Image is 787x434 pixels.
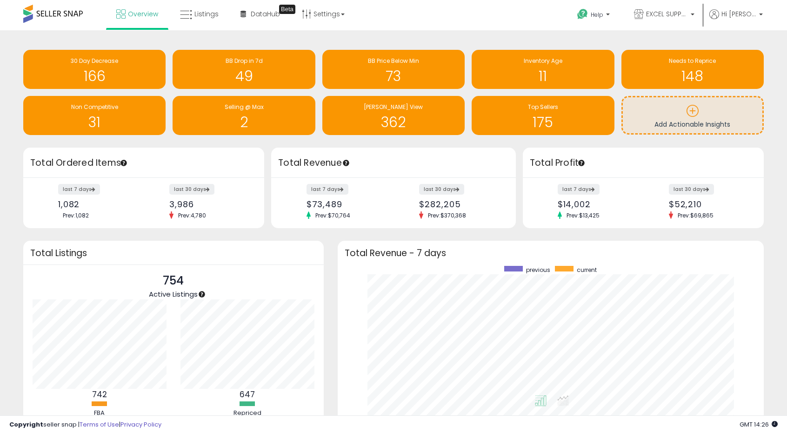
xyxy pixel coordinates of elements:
b: 742 [92,389,107,400]
div: Tooltip anchor [120,159,128,167]
span: Inventory Age [524,57,562,65]
label: last 7 days [58,184,100,195]
a: BB Drop in 7d 49 [173,50,315,89]
b: 647 [240,389,255,400]
a: Inventory Age 11 [472,50,614,89]
div: $52,210 [669,199,747,209]
div: $282,205 [419,199,499,209]
div: Tooltip anchor [577,159,586,167]
h3: Total Revenue - 7 days [345,250,757,257]
h1: 166 [28,68,161,84]
div: Tooltip anchor [198,290,206,298]
h3: Total Listings [30,250,317,257]
span: Help [591,11,603,19]
label: last 7 days [307,184,348,195]
span: Prev: $70,764 [311,211,355,219]
h1: 148 [626,68,759,84]
span: [PERSON_NAME] View [364,103,423,111]
div: Tooltip anchor [342,159,350,167]
span: Prev: $13,425 [562,211,604,219]
h1: 11 [476,68,609,84]
h1: 49 [177,68,310,84]
div: $73,489 [307,199,387,209]
div: FBA [72,409,127,418]
h1: 175 [476,115,609,130]
label: last 30 days [669,184,714,195]
a: BB Price Below Min 73 [322,50,465,89]
div: 3,986 [169,199,248,209]
a: Privacy Policy [120,420,161,429]
span: Top Sellers [528,103,558,111]
label: last 30 days [169,184,214,195]
a: Hi [PERSON_NAME] [709,9,763,30]
span: Prev: $69,865 [673,211,718,219]
i: Get Help [577,8,588,20]
a: Help [570,1,619,30]
a: Top Sellers 175 [472,96,614,135]
span: 30 Day Decrease [71,57,118,65]
h3: Total Ordered Items [30,156,257,170]
span: current [577,266,597,274]
span: Prev: $370,368 [423,211,471,219]
a: [PERSON_NAME] View 362 [322,96,465,135]
span: 2025-10-6 14:26 GMT [740,420,778,429]
a: Terms of Use [80,420,119,429]
p: 754 [149,272,198,290]
div: 1,082 [58,199,137,209]
h1: 73 [327,68,460,84]
h1: 31 [28,115,161,130]
a: Add Actionable Insights [623,97,762,133]
label: last 30 days [419,184,464,195]
h1: 362 [327,115,460,130]
a: 30 Day Decrease 166 [23,50,166,89]
span: DataHub [251,9,280,19]
div: Tooltip anchor [279,5,295,14]
div: $14,002 [558,199,636,209]
h3: Total Revenue [278,156,509,170]
strong: Copyright [9,420,43,429]
label: last 7 days [558,184,600,195]
h1: 2 [177,115,310,130]
span: Active Listings [149,289,198,299]
a: Selling @ Max 2 [173,96,315,135]
span: EXCEL SUPPLIES LLC [646,9,688,19]
div: Repriced [220,409,275,418]
a: Needs to Reprice 148 [621,50,764,89]
span: Prev: 4,780 [173,211,211,219]
span: Add Actionable Insights [654,120,730,129]
span: Needs to Reprice [669,57,716,65]
span: Overview [128,9,158,19]
span: Prev: 1,082 [58,211,93,219]
span: BB Drop in 7d [226,57,263,65]
span: Selling @ Max [225,103,264,111]
a: Non Competitive 31 [23,96,166,135]
span: Non Competitive [71,103,118,111]
span: Hi [PERSON_NAME] [721,9,756,19]
span: previous [526,266,550,274]
span: BB Price Below Min [368,57,419,65]
h3: Total Profit [530,156,757,170]
span: Listings [194,9,219,19]
div: seller snap | | [9,420,161,429]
